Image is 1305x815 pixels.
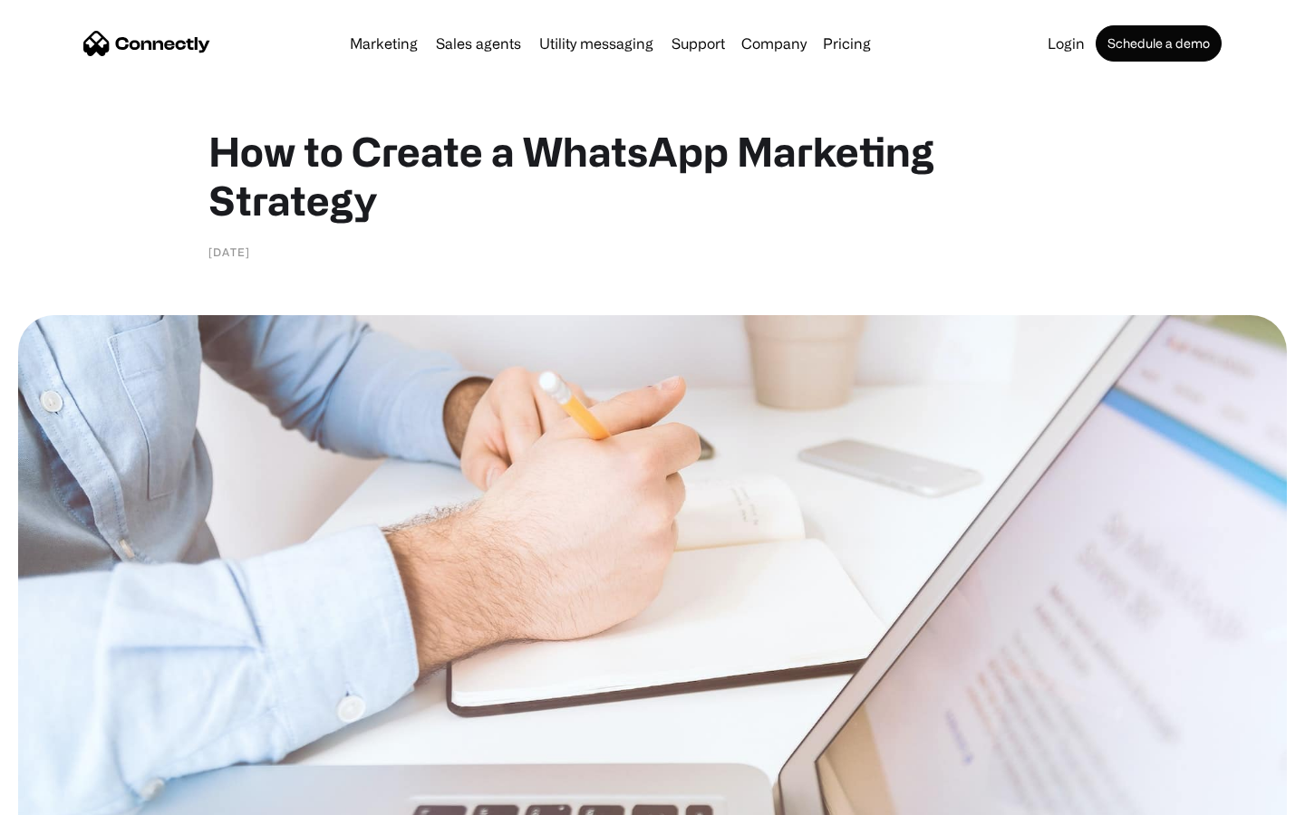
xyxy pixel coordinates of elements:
a: Support [664,36,732,51]
div: [DATE] [208,243,250,261]
a: Sales agents [429,36,528,51]
a: Schedule a demo [1096,25,1222,62]
a: Pricing [816,36,878,51]
ul: Language list [36,783,109,809]
a: Utility messaging [532,36,661,51]
a: Marketing [343,36,425,51]
aside: Language selected: English [18,783,109,809]
h1: How to Create a WhatsApp Marketing Strategy [208,127,1097,225]
div: Company [741,31,807,56]
a: home [83,30,210,57]
a: Login [1040,36,1092,51]
div: Company [736,31,812,56]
